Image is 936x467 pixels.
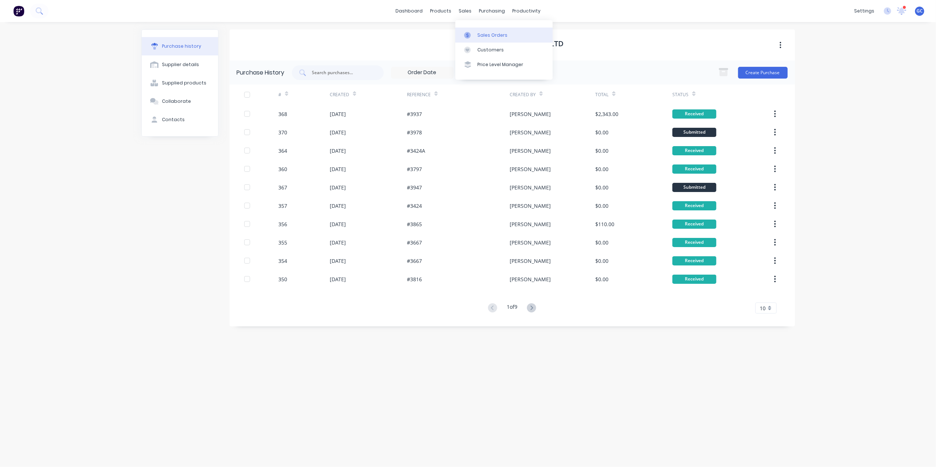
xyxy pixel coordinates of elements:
div: Purchase history [162,43,201,50]
div: 368 [278,110,287,118]
div: #3865 [407,220,422,228]
div: Supplied products [162,80,206,86]
div: # [278,91,281,98]
div: 354 [278,257,287,265]
div: [DATE] [330,202,346,210]
div: Reference [407,91,431,98]
a: Sales Orders [455,28,553,42]
div: Received [672,275,716,284]
div: $0.00 [595,128,608,136]
div: $0.00 [595,147,608,155]
a: dashboard [392,6,426,17]
div: [DATE] [330,184,346,191]
div: #3937 [407,110,422,118]
button: Supplied products [142,74,218,92]
div: [PERSON_NAME] [510,257,551,265]
div: $0.00 [595,257,608,265]
a: Price Level Manager [455,57,553,72]
span: 10 [760,304,766,312]
div: [PERSON_NAME] [510,110,551,118]
div: 350 [278,275,287,283]
div: Received [672,164,716,174]
div: Supplier details [162,61,199,68]
div: Purchase History [237,68,285,77]
div: Created [330,91,349,98]
div: [PERSON_NAME] [510,275,551,283]
div: Customers [477,47,504,53]
input: Order Date [391,67,453,78]
div: [DATE] [330,239,346,246]
a: Customers [455,43,553,57]
div: #3667 [407,239,422,246]
div: 370 [278,128,287,136]
div: [PERSON_NAME] [510,239,551,246]
div: $0.00 [595,184,608,191]
div: 360 [278,165,287,173]
div: productivity [509,6,544,17]
div: 355 [278,239,287,246]
div: [PERSON_NAME] [510,202,551,210]
div: 1 of 9 [507,303,517,314]
div: [DATE] [330,128,346,136]
div: Received [672,109,716,119]
div: $0.00 [595,202,608,210]
div: [DATE] [330,147,346,155]
div: [DATE] [330,220,346,228]
div: [PERSON_NAME] [510,128,551,136]
div: Total [595,91,608,98]
div: Collaborate [162,98,191,105]
div: 367 [278,184,287,191]
div: 357 [278,202,287,210]
div: Received [672,146,716,155]
div: #3424A [407,147,425,155]
input: Search purchases... [311,69,372,76]
div: [DATE] [330,257,346,265]
div: Sales Orders [477,32,507,39]
div: purchasing [475,6,509,17]
div: Received [672,220,716,229]
div: Price Level Manager [477,61,523,68]
div: settings [850,6,878,17]
button: Purchase history [142,37,218,55]
div: [DATE] [330,165,346,173]
div: products [426,6,455,17]
button: Collaborate [142,92,218,111]
div: 364 [278,147,287,155]
div: #3797 [407,165,422,173]
div: 356 [278,220,287,228]
button: Contacts [142,111,218,129]
div: $110.00 [595,220,614,228]
div: $2,343.00 [595,110,618,118]
div: Received [672,201,716,210]
div: $0.00 [595,239,608,246]
div: #3816 [407,275,422,283]
div: [PERSON_NAME] [510,147,551,155]
button: Supplier details [142,55,218,74]
div: Received [672,238,716,247]
div: [PERSON_NAME] [510,184,551,191]
div: Created By [510,91,536,98]
div: Received [672,256,716,265]
div: Status [672,91,689,98]
button: Create Purchase [738,67,788,79]
span: GC [917,8,923,14]
div: #3424 [407,202,422,210]
div: Contacts [162,116,185,123]
div: #3667 [407,257,422,265]
div: Submitted [672,128,716,137]
div: [DATE] [330,110,346,118]
div: [PERSON_NAME] [510,165,551,173]
div: sales [455,6,475,17]
img: Factory [13,6,24,17]
div: #3978 [407,128,422,136]
div: [PERSON_NAME] [510,220,551,228]
div: [DATE] [330,275,346,283]
div: $0.00 [595,275,608,283]
div: #3947 [407,184,422,191]
div: Submitted [672,183,716,192]
div: $0.00 [595,165,608,173]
